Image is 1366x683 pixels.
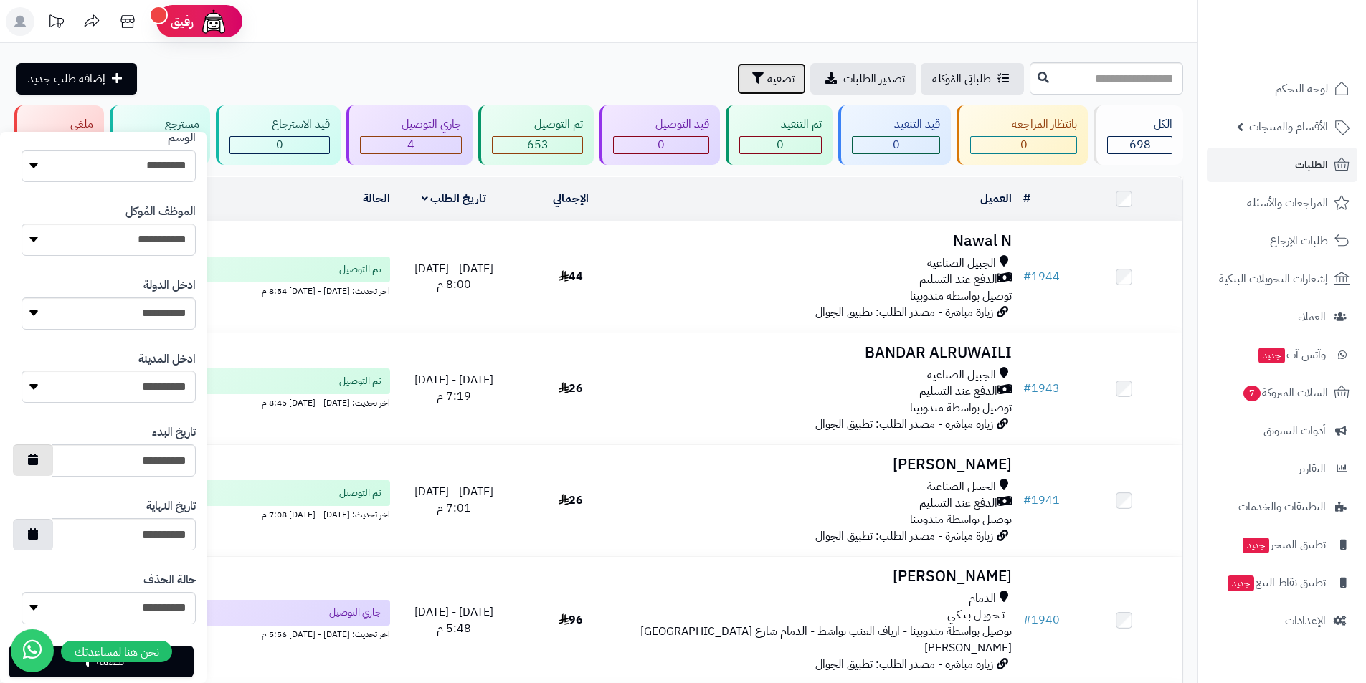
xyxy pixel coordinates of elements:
[475,105,597,165] a: تم التوصيل 653
[559,611,583,629] span: 96
[910,287,1012,305] span: توصيل بواسطة مندوبينا
[919,272,997,288] span: الدفع عند التسليم
[1207,527,1357,562] a: تطبيق المتجرجديد
[1207,452,1357,486] a: التقارير
[853,137,939,153] div: 0
[1207,603,1357,638] a: الإعدادات
[1023,268,1060,285] a: #1944
[146,498,196,515] label: تاريخ النهاية
[1226,573,1326,593] span: تطبيق نقاط البيع
[969,591,996,607] span: الدمام
[947,607,1005,624] span: تـحـويـل بـنـكـي
[1258,348,1285,363] span: جديد
[1243,538,1269,553] span: جديد
[28,116,93,133] div: ملغي
[559,268,583,285] span: 44
[927,255,996,272] span: الجبيل الصناعية
[276,136,283,153] span: 0
[1023,492,1031,509] span: #
[123,116,200,133] div: مسترجع
[635,457,1012,473] h3: [PERSON_NAME]
[640,623,1012,656] span: توصيل بواسطة مندوبينا - ارياف العنب نواشط - الدمام شارع [GEOGRAPHIC_DATA][PERSON_NAME]
[815,656,993,673] span: زيارة مباشرة - مصدر الطلب: تطبيق الجوال
[1020,136,1028,153] span: 0
[414,260,493,294] span: [DATE] - [DATE] 8:00 م
[168,130,196,146] label: الوسم
[107,105,214,165] a: مسترجع 0
[1023,380,1031,397] span: #
[910,511,1012,528] span: توصيل بواسطة مندوبينا
[932,70,991,87] span: طلباتي المُوكلة
[492,116,583,133] div: تم التوصيل
[927,479,996,495] span: الجبيل الصناعية
[1228,575,1254,591] span: جديد
[635,345,1012,361] h3: BANDAR ALRUWAILI
[1298,307,1326,327] span: العملاء
[1268,38,1352,68] img: logo-2.png
[1091,105,1186,165] a: الكل698
[414,371,493,405] span: [DATE] - [DATE] 7:19 م
[361,137,462,153] div: 4
[1023,380,1060,397] a: #1943
[138,351,196,368] label: ادخل المدينة
[777,136,784,153] span: 0
[1207,186,1357,220] a: المراجعات والأسئلة
[1129,136,1151,153] span: 698
[954,105,1091,165] a: بانتظار المراجعة 0
[493,137,582,153] div: 653
[152,424,196,441] label: تاريخ البدء
[199,7,228,36] img: ai-face.png
[737,63,806,95] button: تصفية
[1207,565,1357,600] a: تطبيق نقاط البيعجديد
[559,492,583,509] span: 26
[613,116,709,133] div: قيد التوصيل
[635,233,1012,249] h3: Nawal N
[835,105,954,165] a: قيد التنفيذ 0
[1023,268,1031,285] span: #
[1107,116,1172,133] div: الكل
[852,116,940,133] div: قيد التنفيذ
[1023,611,1031,629] span: #
[1207,489,1357,524] a: التطبيقات والخدمات
[1023,190,1030,207] a: #
[921,63,1024,95] a: طلباتي المُوكلة
[1275,79,1328,99] span: لوحة التحكم
[970,116,1078,133] div: بانتظار المراجعة
[407,136,414,153] span: 4
[1207,262,1357,296] a: إشعارات التحويلات البنكية
[1299,459,1326,479] span: التقارير
[1207,148,1357,182] a: الطلبات
[1257,345,1326,365] span: وآتس آب
[339,486,381,500] span: تم التوصيل
[910,399,1012,416] span: توصيل بواسطة مندوبينا
[329,606,381,620] span: جاري التوصيل
[559,380,583,397] span: 26
[553,190,589,207] a: الإجمالي
[1247,193,1328,213] span: المراجعات والأسئلة
[422,190,487,207] a: تاريخ الطلب
[658,136,665,153] span: 0
[414,483,493,517] span: [DATE] - [DATE] 7:01 م
[927,367,996,383] span: الجبيل الصناعية
[1249,117,1328,137] span: الأقسام والمنتجات
[143,277,196,294] label: ادخل الدولة
[739,116,822,133] div: تم التنفيذ
[1219,269,1328,289] span: إشعارات التحويلات البنكية
[971,137,1077,153] div: 0
[28,70,105,87] span: إضافة طلب جديد
[16,63,137,95] a: إضافة طلب جديد
[1238,497,1326,517] span: التطبيقات والخدمات
[213,105,343,165] a: قيد الاسترجاع 0
[635,568,1012,585] h3: [PERSON_NAME]
[1285,611,1326,631] span: الإعدادات
[893,136,900,153] span: 0
[815,304,993,321] span: زيارة مباشرة - مصدر الطلب: تطبيق الجوال
[1295,155,1328,175] span: الطلبات
[1243,386,1261,401] span: 7
[414,603,493,637] span: [DATE] - [DATE] 5:48 م
[843,70,905,87] span: تصدير الطلبات
[230,137,329,153] div: 0
[1207,72,1357,106] a: لوحة التحكم
[143,572,196,588] label: حالة الحذف
[527,136,549,153] span: 653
